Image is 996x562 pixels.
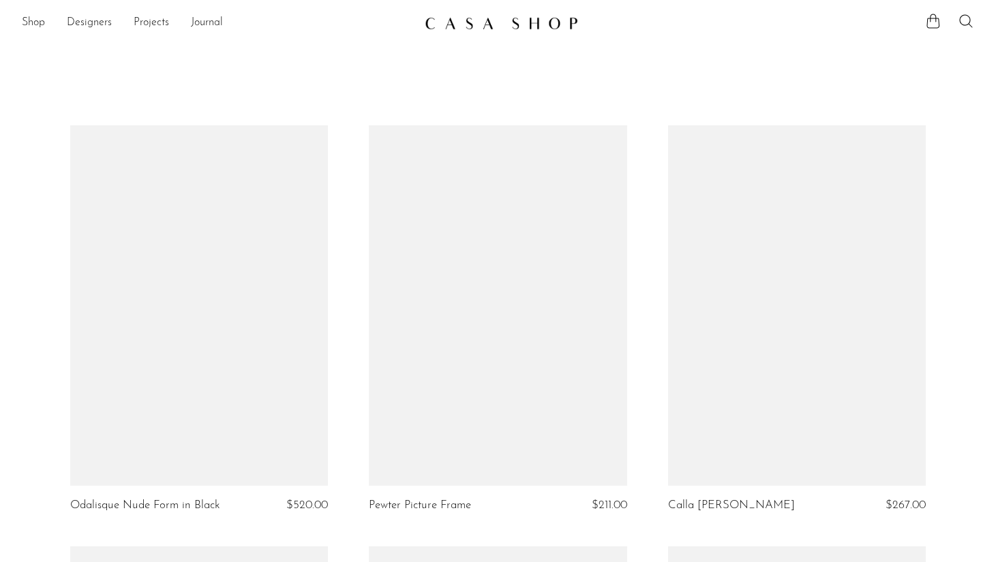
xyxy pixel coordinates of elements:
[67,14,112,32] a: Designers
[592,499,627,511] span: $211.00
[668,499,795,512] a: Calla [PERSON_NAME]
[22,14,45,32] a: Shop
[886,499,926,511] span: $267.00
[286,499,328,511] span: $520.00
[191,14,223,32] a: Journal
[70,499,220,512] a: Odalisque Nude Form in Black
[22,12,414,35] ul: NEW HEADER MENU
[134,14,169,32] a: Projects
[369,499,471,512] a: Pewter Picture Frame
[22,12,414,35] nav: Desktop navigation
